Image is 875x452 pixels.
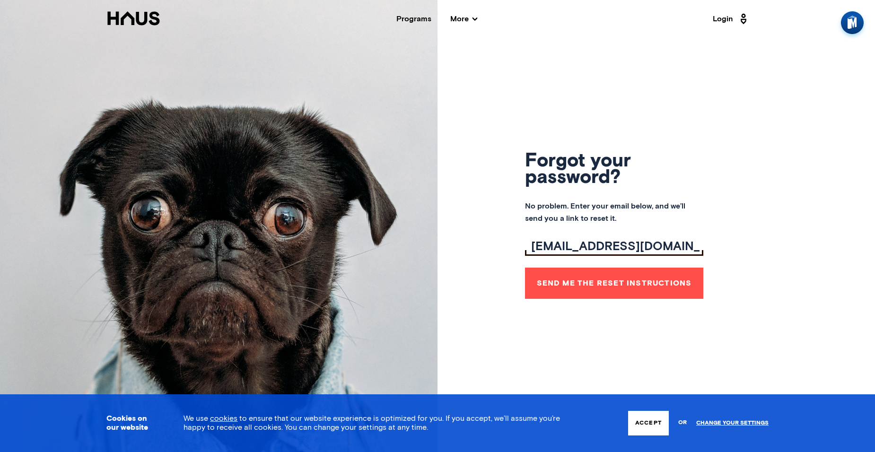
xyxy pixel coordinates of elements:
button: Send me the reset instructions [525,268,703,299]
h3: Cookies on our website [106,414,160,432]
a: cookies [210,415,237,422]
h1: Forgot your password? [525,153,703,186]
a: Change your settings [696,420,769,426]
span: or [678,415,687,431]
a: Login [713,11,750,26]
button: Accept [628,411,669,435]
input: Your email [527,240,703,253]
span: No problem. Enter your email below, and we’ll send you a link to reset it. [525,200,703,225]
span: More [450,15,477,23]
a: Programs [396,15,431,23]
span: We use to ensure that our website experience is optimized for you. If you accept, we’ll assume yo... [184,415,560,431]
